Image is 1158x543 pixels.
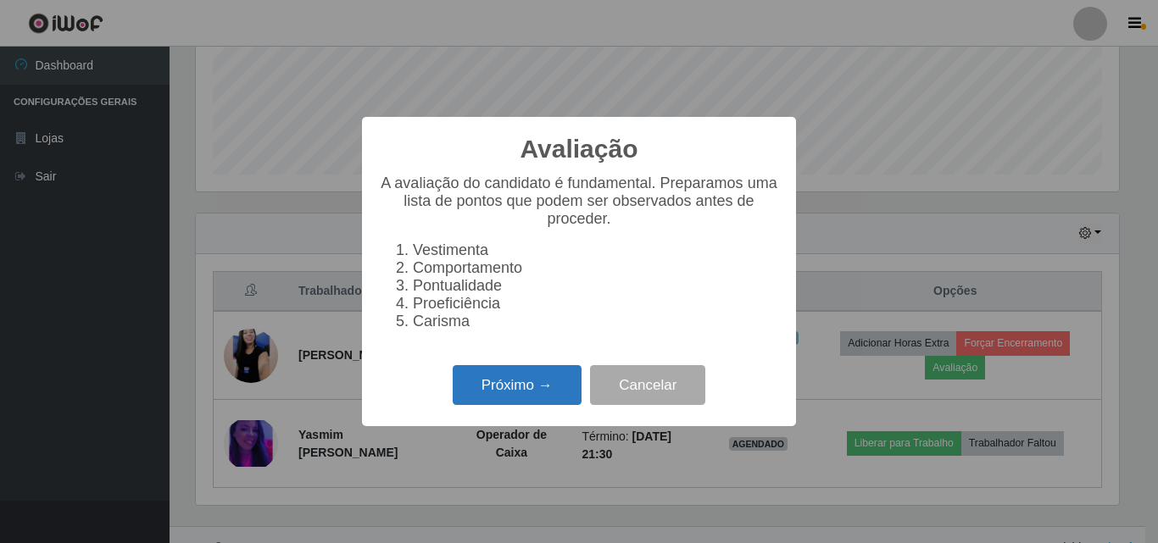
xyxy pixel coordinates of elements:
li: Comportamento [413,259,779,277]
button: Próximo → [453,365,582,405]
li: Proeficiência [413,295,779,313]
h2: Avaliação [521,134,638,164]
p: A avaliação do candidato é fundamental. Preparamos uma lista de pontos que podem ser observados a... [379,175,779,228]
li: Pontualidade [413,277,779,295]
button: Cancelar [590,365,705,405]
li: Carisma [413,313,779,330]
li: Vestimenta [413,241,779,259]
